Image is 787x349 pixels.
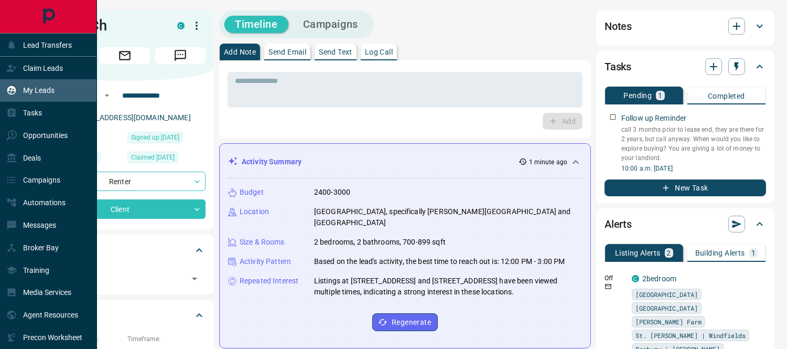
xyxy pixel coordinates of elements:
p: Location [240,206,269,217]
p: call 3 months prior to lease end, they are there for 2 years, but call anyway. When would you lik... [621,125,766,163]
div: Renter [44,172,206,191]
div: Sun Jun 15 2025 [127,152,206,166]
p: 1 [751,249,756,257]
span: St. [PERSON_NAME] | Windfields [635,330,746,341]
span: Claimed [DATE] [131,152,175,163]
h2: Tasks [605,58,631,75]
button: New Task [605,179,766,196]
div: Sat Jun 14 2025 [127,132,206,146]
p: 2 bedrooms, 2 bathrooms, 700-899 sqft [314,237,446,248]
button: Regenerate [372,313,438,331]
p: Timeframe: [127,334,206,344]
p: Send Email [268,48,306,56]
p: Add Note [224,48,256,56]
p: Repeated Interest [240,276,298,287]
h2: Alerts [605,216,632,232]
p: Activity Summary [242,156,301,167]
svg: Email [605,283,612,290]
div: Criteria [44,303,206,328]
p: Pending [623,92,652,99]
div: Notes [605,14,766,39]
p: 2 [667,249,671,257]
h2: Notes [605,18,632,35]
p: Building Alerts [695,249,745,257]
span: Email [100,47,150,64]
p: Activity Pattern [240,256,291,267]
div: Tasks [605,54,766,79]
h1: Stasya Ch [44,17,161,34]
button: Open [101,89,113,102]
p: Size & Rooms [240,237,285,248]
p: 1 minute ago [529,157,567,167]
p: 2400-3000 [314,187,350,198]
button: Campaigns [293,16,369,33]
p: Listings at [STREET_ADDRESS] and [STREET_ADDRESS] have been viewed multiple times, indicating a s... [314,276,582,298]
p: [GEOGRAPHIC_DATA], specifically [PERSON_NAME][GEOGRAPHIC_DATA] and [GEOGRAPHIC_DATA] [314,206,582,228]
p: Follow up Reminder [621,113,686,124]
p: Off [605,273,626,283]
p: Listing Alerts [615,249,661,257]
div: Client [44,199,206,219]
span: [GEOGRAPHIC_DATA] [635,303,698,313]
div: Alerts [605,211,766,237]
button: Open [187,271,202,286]
p: 1 [658,92,662,99]
span: [PERSON_NAME] Farm [635,316,702,327]
a: [EMAIL_ADDRESS][DOMAIN_NAME] [72,113,191,122]
div: condos.ca [632,275,639,282]
p: Based on the lead's activity, the best time to reach out is: 12:00 PM - 3:00 PM [314,256,565,267]
span: Message [155,47,206,64]
button: Timeline [224,16,288,33]
span: [GEOGRAPHIC_DATA] [635,289,698,300]
p: Log Call [365,48,393,56]
p: Completed [708,92,745,100]
div: condos.ca [177,22,185,29]
div: Activity Summary1 minute ago [228,152,582,172]
p: Send Text [319,48,352,56]
p: Budget [240,187,264,198]
p: 10:00 a.m. [DATE] [621,164,766,173]
span: Signed up [DATE] [131,132,179,143]
div: Tags [44,238,206,263]
a: 2bedroom [642,274,676,283]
